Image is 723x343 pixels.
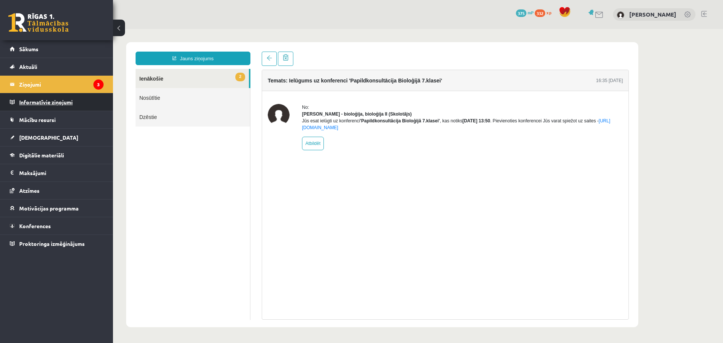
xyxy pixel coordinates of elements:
span: xp [546,9,551,15]
a: Ziņojumi3 [10,76,104,93]
legend: Maksājumi [19,164,104,181]
a: Motivācijas programma [10,200,104,217]
span: Mācību resursi [19,116,56,123]
span: Sākums [19,46,38,52]
h4: Temats: Ielūgums uz konferenci 'Papildkonsultācija Bioloģijā 7.klasei' [155,49,329,55]
span: Digitālie materiāli [19,152,64,159]
a: Konferences [10,217,104,235]
div: 16:35 [DATE] [483,48,510,55]
div: Jūs esat ielūgti uz konferenci , kas notiks . Pievienoties konferencei Jūs varat spiežot uz saites - [189,88,510,102]
a: Nosūtītie [23,59,137,78]
a: Mācību resursi [10,111,104,128]
a: 332 xp [535,9,555,15]
span: Proktoringa izmēģinājums [19,240,85,247]
span: mP [528,9,534,15]
span: Aktuāli [19,63,37,70]
a: 375 mP [516,9,534,15]
b: [DATE] 13:50 [349,89,377,95]
a: Sākums [10,40,104,58]
span: Atzīmes [19,187,40,194]
div: No: [189,75,510,82]
a: [PERSON_NAME] [629,11,676,18]
span: Konferences [19,223,51,229]
a: Maksājumi [10,164,104,181]
img: Artūrs Šefanovskis [617,11,624,19]
span: 332 [535,9,545,17]
span: 375 [516,9,526,17]
legend: Ziņojumi [19,76,104,93]
a: Proktoringa izmēģinājums [10,235,104,252]
span: 2 [122,44,132,52]
b: 'Papildkonsultācija Bioloģijā 7.klasei' [247,89,327,95]
img: Elza Saulīte - bioloģija, bioloģija II [155,75,177,97]
a: Rīgas 1. Tālmācības vidusskola [8,13,69,32]
a: Aktuāli [10,58,104,75]
a: Jauns ziņojums [23,23,137,36]
span: [DEMOGRAPHIC_DATA] [19,134,78,141]
legend: Informatīvie ziņojumi [19,93,104,111]
a: Dzēstie [23,78,137,98]
i: 3 [93,79,104,90]
a: Informatīvie ziņojumi [10,93,104,111]
a: [DEMOGRAPHIC_DATA] [10,129,104,146]
a: Digitālie materiāli [10,146,104,164]
strong: [PERSON_NAME] - bioloģija, bioloģija II (Skolotājs) [189,82,299,88]
a: 2Ienākošie [23,40,136,59]
a: Atzīmes [10,182,104,199]
span: Motivācijas programma [19,205,79,212]
a: Atbildēt [189,108,211,121]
